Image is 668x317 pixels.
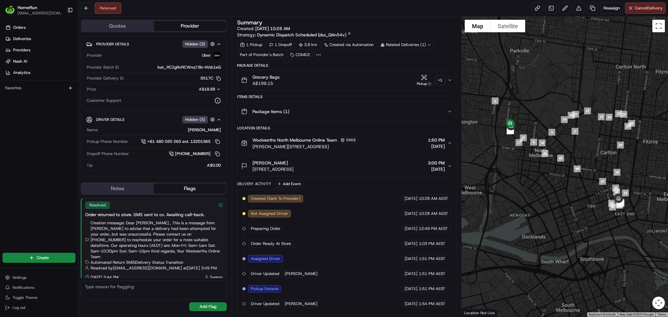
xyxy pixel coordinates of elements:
div: A$0.00 [95,163,221,168]
button: 8517C [200,75,221,81]
span: A$198.15 [252,80,280,86]
span: 12:49 PM AEST [419,226,448,231]
span: [DATE] [405,241,417,247]
a: Nash AI [3,56,78,66]
span: Reassign [603,5,620,11]
div: 4 [528,136,540,148]
div: 42 [611,186,623,198]
button: Show street map [465,20,490,32]
span: Providers [13,47,30,53]
div: 19 [558,114,570,126]
span: [PERSON_NAME][STREET_ADDRESS] [252,143,358,150]
div: 1 Dropoff [267,40,295,49]
span: [DATE] [405,211,417,216]
span: Analytics [13,70,30,75]
div: 28 [626,117,638,129]
div: 2 [569,125,581,137]
button: Hidden (3) [182,40,216,48]
span: Provider [87,53,102,58]
div: 17 [513,137,525,148]
span: [PERSON_NAME] [285,301,318,307]
button: CancelDelivery [625,3,665,14]
span: Notifications [13,285,34,290]
div: 21 [570,108,582,120]
div: 44 [571,163,583,175]
button: Provider DetailsHidden (3) [86,39,221,49]
button: Notes [81,184,154,194]
div: Location Not Live [462,309,498,317]
span: Driver Updated [251,271,279,277]
span: Tip [87,163,93,168]
span: Map data ©2025 Google [619,313,654,316]
span: Pickup Enroute [251,286,278,292]
div: + 1 [436,76,445,85]
div: 35 [606,197,618,209]
button: Keyboard shortcuts [589,312,616,317]
span: Created: [237,25,290,32]
a: Analytics [3,68,78,78]
span: 1:50 PM [428,137,445,143]
button: Woolworths North Melbourne Online Team3968[PERSON_NAME][STREET_ADDRESS]1:50 PM[DATE] [237,133,456,153]
span: Name [87,127,98,133]
div: Related Deliveries (1) [378,40,434,49]
button: Map camera controls [652,297,665,309]
div: Resolved [85,201,110,209]
span: Cancel Delivery [635,5,663,11]
div: 26 [618,108,630,120]
div: 3.8 km [296,40,320,49]
span: 1:51 PM AEST [419,286,445,292]
button: Package Items (1) [237,101,456,122]
span: Not Assigned Driver [251,211,288,216]
span: Price [87,86,96,92]
span: Toggle Theme [13,295,38,300]
span: [DATE] [428,143,445,149]
span: [PHONE_NUMBER] [175,151,210,157]
div: 46 [539,148,551,159]
span: [STREET_ADDRESS] [252,166,293,172]
button: HomeRun [18,4,37,11]
div: Items Details [237,94,456,99]
span: Provider Batch ID [87,65,119,70]
span: [DATE] [405,196,417,201]
div: 24 [603,111,615,123]
button: Notifications [3,283,75,292]
span: 10:28 AM AEST [419,211,448,216]
span: Grocery Bags [252,74,280,80]
a: Providers [3,45,78,55]
div: 22 [582,105,593,117]
span: [PERSON_NAME] [285,271,318,277]
img: Google [463,309,484,317]
a: Orders [3,23,78,33]
span: Dropoff Phone Number [87,151,129,157]
div: 23 [595,111,607,123]
span: [EMAIL_ADDRESS][DOMAIN_NAME] [18,11,62,16]
span: Driver Updated [251,301,279,307]
button: Pickup [415,74,433,86]
button: Show satellite imagery [490,20,525,32]
span: [DATE] 3:44 PM [91,275,118,280]
div: 31 [610,182,622,194]
h3: Summary [237,20,262,25]
div: 43 [597,175,608,187]
span: [DATE] [428,166,445,172]
div: Order returned to store. SMS sent to cx. Awaiting call-back. [85,211,223,218]
span: Resolved by [EMAIL_ADDRESS][DOMAIN_NAME] [91,265,182,271]
span: Settings [13,275,27,280]
div: Delivery Activity [237,181,271,186]
span: Driver Details [96,117,124,122]
a: Deliveries [3,34,78,44]
img: HomeRun [5,5,15,15]
div: 20 [565,109,577,121]
div: 18 [536,137,548,149]
span: Order Ready At Store [251,241,291,247]
div: Created via Automation [321,40,376,49]
div: CDMD2 [287,50,313,59]
button: Add Flag [189,302,227,311]
span: Uber [202,53,211,58]
div: 27 [622,120,634,132]
button: Provider [154,21,226,31]
button: Grocery BagsA$198.15Pickup+1 [237,70,456,90]
span: Provider Delivery ID [87,75,124,81]
span: at [DATE] 3:49 PM [183,265,217,271]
